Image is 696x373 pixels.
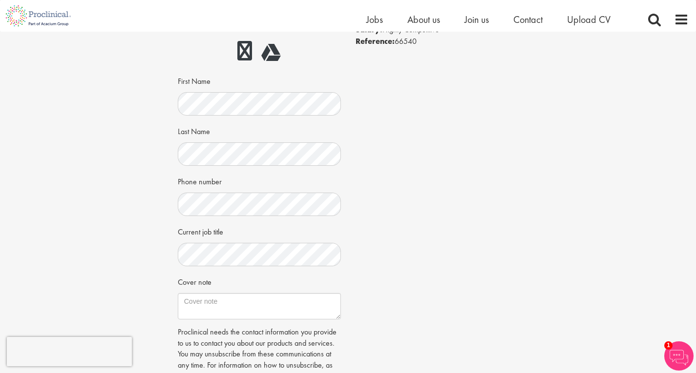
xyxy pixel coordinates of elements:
a: Upload CV [567,13,611,26]
li: 66540 [356,36,519,47]
span: 1 [664,341,673,350]
strong: Salary: [356,24,382,35]
label: First Name [178,73,211,87]
img: Chatbot [664,341,694,371]
strong: Reference: [356,36,395,46]
label: Last Name [178,123,210,137]
label: Cover note [178,274,211,288]
a: Jobs [366,13,383,26]
a: Join us [464,13,489,26]
label: Current job title [178,223,223,238]
a: About us [407,13,440,26]
iframe: reCAPTCHA [7,337,132,366]
a: Contact [513,13,543,26]
label: Phone number [178,173,222,188]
